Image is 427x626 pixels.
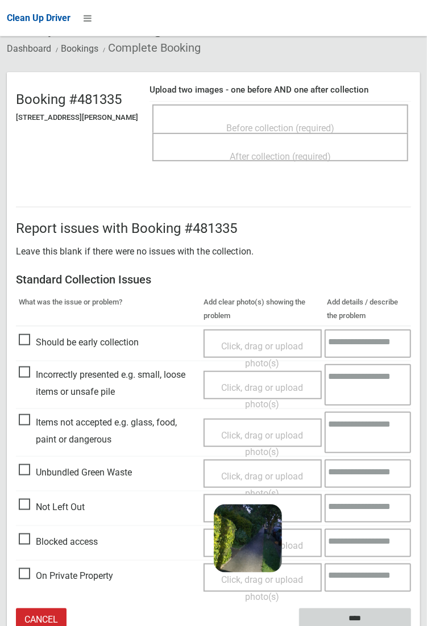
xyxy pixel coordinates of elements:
a: Bookings [61,43,98,54]
span: Click, drag or upload photo(s) [222,430,304,458]
h4: Upload two images - one before AND one after collection [150,85,411,95]
a: Clean Up Driver [7,10,71,27]
span: Before collection (required) [226,123,334,133]
p: Leave this blank if there were no issues with the collection. [16,243,411,260]
span: Clean Up Driver [7,12,71,23]
span: Click, drag or upload photo(s) [222,341,304,369]
span: Unbundled Green Waste [19,464,132,481]
h5: [STREET_ADDRESS][PERSON_NAME] [16,114,138,122]
th: Add clear photo(s) showing the problem [201,293,325,326]
h2: Booking #481335 [16,92,138,107]
span: Click, drag or upload photo(s) [222,382,304,410]
th: What was the issue or problem? [16,293,201,326]
span: Should be early collection [19,334,139,351]
li: Complete Booking [100,37,201,59]
h3: Standard Collection Issues [16,273,411,286]
h2: Report issues with Booking #481335 [16,221,411,236]
span: Not Left Out [19,499,85,516]
span: On Private Property [19,568,113,585]
span: After collection (required) [230,151,331,162]
span: Incorrectly presented e.g. small, loose items or unsafe pile [19,366,198,400]
span: Blocked access [19,533,98,550]
a: Dashboard [7,43,51,54]
span: Items not accepted e.g. glass, food, paint or dangerous [19,414,198,448]
span: Click, drag or upload photo(s) [222,575,304,603]
span: Click, drag or upload photo(s) [222,471,304,499]
th: Add details / describe the problem [325,293,411,326]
